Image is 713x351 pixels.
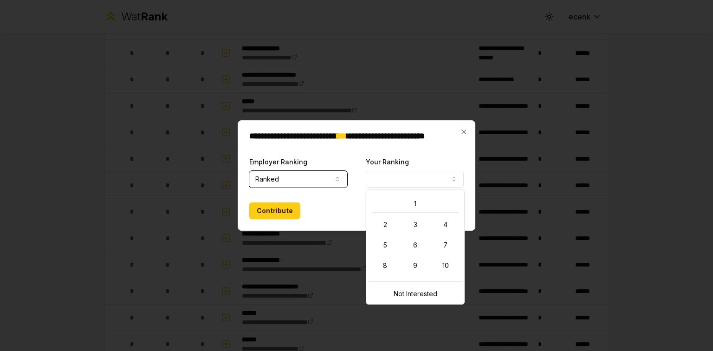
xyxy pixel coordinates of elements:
span: 8 [383,261,387,270]
span: 2 [383,220,387,229]
span: 3 [414,220,417,229]
span: 5 [383,240,387,250]
span: 4 [443,220,447,229]
span: 6 [413,240,417,250]
span: 7 [443,240,447,250]
label: Your Ranking [366,158,409,166]
button: Contribute [249,202,300,219]
span: Not Interested [394,289,437,299]
span: 1 [414,199,416,208]
span: 10 [442,261,449,270]
span: 9 [413,261,417,270]
label: Employer Ranking [249,158,307,166]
